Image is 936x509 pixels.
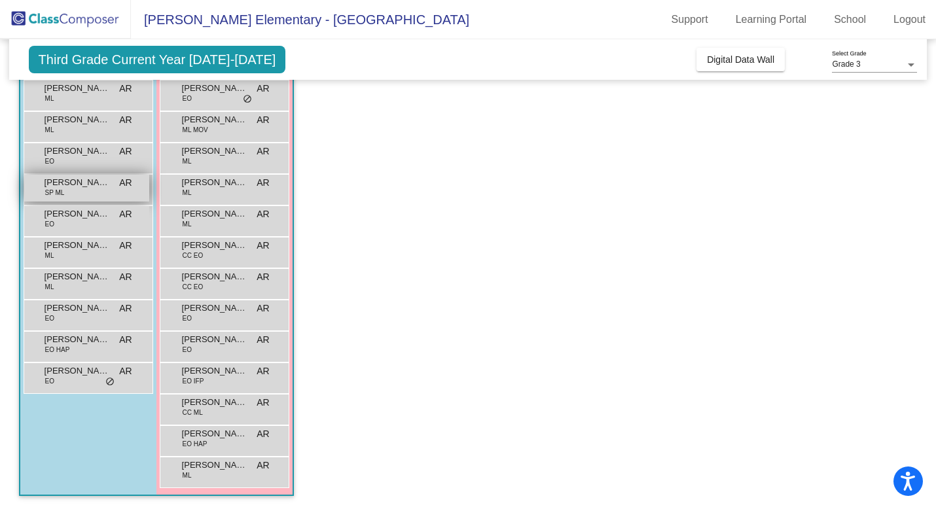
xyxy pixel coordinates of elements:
span: EO [45,156,54,166]
span: [PERSON_NAME] [45,239,110,252]
span: EO [183,313,192,323]
span: [PERSON_NAME] [45,364,110,377]
a: School [823,9,876,30]
span: ML [45,282,54,292]
span: AR [119,113,132,127]
span: AR [119,145,132,158]
span: AR [257,145,269,158]
span: ML [45,251,54,260]
span: [PERSON_NAME] [45,113,110,126]
span: Grade 3 [832,60,860,69]
span: [PERSON_NAME] [182,364,247,377]
span: CC ML [183,408,203,417]
span: AR [119,82,132,96]
span: CC EO [183,251,204,260]
span: EO [183,94,192,103]
span: do_not_disturb_alt [243,94,252,105]
span: AR [119,333,132,347]
span: [PERSON_NAME] [182,82,247,95]
span: [PERSON_NAME] Elementary - [GEOGRAPHIC_DATA] [131,9,469,30]
a: Learning Portal [725,9,818,30]
span: [PERSON_NAME] [182,396,247,409]
span: do_not_disturb_alt [105,377,115,387]
a: Logout [883,9,936,30]
span: [PERSON_NAME] [45,302,110,315]
span: [PERSON_NAME] [182,270,247,283]
span: EO [183,345,192,355]
span: AR [257,364,269,378]
span: EO HAP [183,439,207,449]
span: EO IFP [183,376,204,386]
span: AR [119,176,132,190]
span: [PERSON_NAME] [182,427,247,440]
span: AR [119,270,132,284]
span: ML MOV [183,125,208,135]
button: Digital Data Wall [696,48,785,71]
span: ML [45,94,54,103]
span: [PERSON_NAME] [45,176,110,189]
span: AR [257,82,269,96]
span: AR [257,176,269,190]
span: ML [45,125,54,135]
span: AR [257,302,269,315]
span: [PERSON_NAME] [45,145,110,158]
span: ML [183,219,192,229]
span: AR [119,239,132,253]
span: [PERSON_NAME] [182,207,247,220]
span: CC EO [183,282,204,292]
span: [PERSON_NAME] [182,333,247,346]
span: [PERSON_NAME] [45,82,110,95]
span: AR [119,364,132,378]
span: [PERSON_NAME] [182,239,247,252]
span: AR [119,302,132,315]
span: [PERSON_NAME] [182,145,247,158]
span: EO HAP [45,345,70,355]
span: AR [257,459,269,472]
span: AR [257,239,269,253]
span: AR [257,207,269,221]
span: ML [183,188,192,198]
span: ML [183,156,192,166]
span: [PERSON_NAME] [45,207,110,220]
span: SP ML [45,188,65,198]
span: AR [257,427,269,441]
span: EO [45,219,54,229]
span: AR [257,113,269,127]
a: Support [661,9,719,30]
span: [PERSON_NAME] [182,176,247,189]
span: EO [45,376,54,386]
span: AR [257,270,269,284]
span: Third Grade Current Year [DATE]-[DATE] [29,46,286,73]
span: AR [257,333,269,347]
span: [PERSON_NAME] [45,333,110,346]
span: [PERSON_NAME] [45,270,110,283]
span: [PERSON_NAME] [182,302,247,315]
span: AR [119,207,132,221]
span: EO [45,313,54,323]
span: [PERSON_NAME] [182,459,247,472]
span: AR [257,396,269,410]
span: [PERSON_NAME] [182,113,247,126]
span: Digital Data Wall [707,54,774,65]
span: ML [183,470,192,480]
